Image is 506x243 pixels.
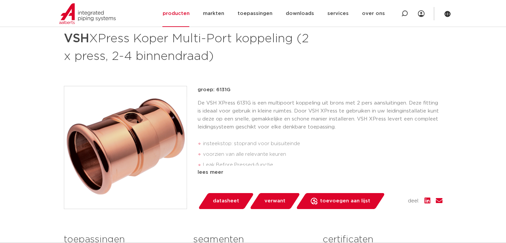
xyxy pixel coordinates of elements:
p: groep: 6131G [198,86,442,94]
p: De VSH XPress 6131G is een multipoort koppeling uit brons met 2 pers aansluitingen. Deze fitting ... [198,99,442,131]
div: lees meer [198,168,442,176]
img: Product Image for VSH XPress Koper Multi-Port koppeling (2 x press, 2-4 binnendraad) [64,86,187,209]
li: voorzien van alle relevante keuren [203,149,442,160]
span: toevoegen aan lijst [320,196,370,206]
span: datasheet [213,196,239,206]
span: deel: [408,197,419,205]
strong: VSH [64,33,89,45]
li: Leak Before Pressed-functie [203,160,442,170]
li: insteekstop: stoprand voor buisuiteinde [203,138,442,149]
span: verwant [264,196,285,206]
h1: XPress Koper Multi-Port koppeling (2 x press, 2-4 binnendraad) [64,29,314,65]
a: datasheet [198,193,254,209]
a: verwant [249,193,300,209]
